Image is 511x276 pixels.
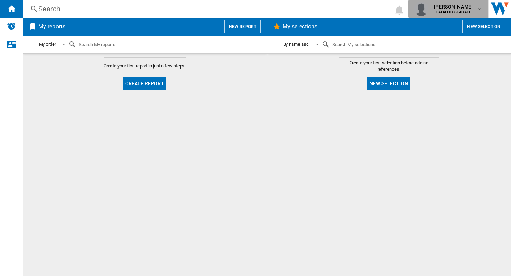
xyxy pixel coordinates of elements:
[367,77,410,90] button: New selection
[77,40,251,49] input: Search My reports
[38,4,369,14] div: Search
[339,60,439,72] span: Create your first selection before adding references.
[436,10,471,15] b: CATALOG SEAGATE
[224,20,261,33] button: New report
[414,2,428,16] img: profile.jpg
[330,40,495,49] input: Search My selections
[462,20,505,33] button: New selection
[123,77,166,90] button: Create report
[281,20,319,33] h2: My selections
[7,22,16,31] img: alerts-logo.svg
[434,3,473,10] span: [PERSON_NAME]
[39,42,56,47] div: My order
[283,42,310,47] div: By name asc.
[37,20,67,33] h2: My reports
[104,63,186,69] span: Create your first report in just a few steps.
